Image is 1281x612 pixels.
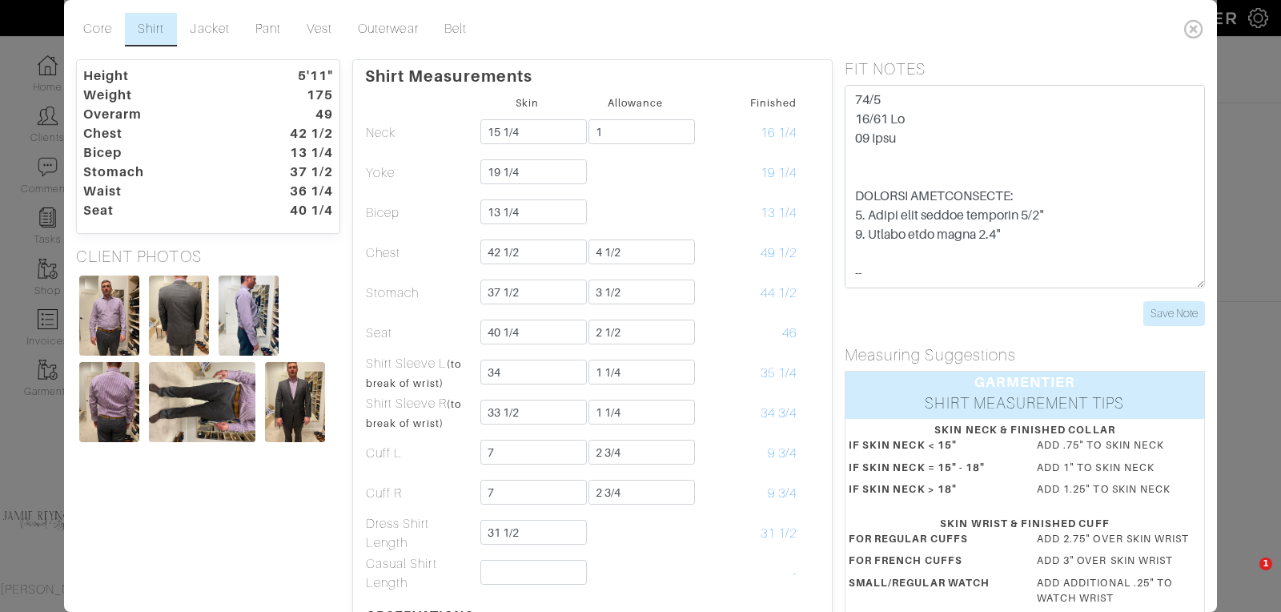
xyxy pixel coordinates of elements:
span: 49 1/2 [761,246,797,260]
dt: Stomach [71,163,254,182]
dt: IF SKIN NECK = 15" - 18" [837,460,1025,481]
img: aUNuB1NmbNYpX3uMXzaAFV85 [219,276,279,356]
span: 9 3/4 [768,446,797,461]
td: Casual Shirt Length [365,554,473,594]
td: Shirt Sleeve R [365,393,473,433]
dt: SMALL/REGULAR WATCH [837,575,1025,612]
div: SKIN NECK & FINISHED COLLAR [849,422,1201,437]
span: - [793,566,797,581]
dt: Waist [71,182,254,201]
td: Cuff R [365,473,473,513]
dt: 175 [254,86,345,105]
dt: IF SKIN NECK < 15" [837,437,1025,459]
td: Yoke [365,153,473,193]
td: Stomach [365,273,473,313]
dd: ADD 1" TO SKIN NECK [1025,460,1213,475]
a: Pant [243,13,294,46]
span: 31 1/2 [761,526,797,541]
small: Finished [750,97,797,109]
dt: 36 1/4 [254,182,345,201]
a: Core [70,13,125,46]
img: xtqtwUR4aBcaWzTmWFz8L6fW [265,362,325,442]
span: 9 3/4 [768,486,797,501]
td: Chest [365,233,473,273]
h5: FIT NOTES [845,59,1205,79]
div: GARMENTIER [845,372,1204,393]
a: Outerwear [345,13,431,46]
dt: 49 [254,105,345,124]
a: Belt [432,13,480,46]
a: Vest [294,13,345,46]
a: Jacket [177,13,242,46]
dd: ADD 1.25" TO SKIN NECK [1025,481,1213,497]
dt: Overarm [71,105,254,124]
span: 1 [1259,558,1272,570]
dd: ADD .75" TO SKIN NECK [1025,437,1213,453]
dt: FOR REGULAR CUFFS [837,531,1025,553]
div: SKIN WRIST & FINISHED CUFF [849,516,1201,531]
td: Cuff L [365,433,473,473]
dt: 37 1/2 [254,163,345,182]
dd: ADD 2.75" OVER SKIN WRIST [1025,531,1213,546]
dt: 5'11" [254,66,345,86]
h5: Measuring Suggestions [845,345,1205,364]
dd: ADD 3" OVER SKIN WRIST [1025,553,1213,568]
img: Z1XPofGkJ78AqVzfXmniyUGD [149,276,209,356]
dt: 13 1/4 [254,143,345,163]
dt: IF SKIN NECK > 18" [837,481,1025,503]
td: Shirt Sleeve L [365,353,473,393]
h5: CLIENT PHOTOS [76,247,340,266]
p: Shirt Measurements [365,60,820,86]
span: 13 1/4 [761,206,797,220]
span: 46 [782,326,797,340]
dt: Chest [71,124,254,143]
dt: Seat [71,201,254,220]
dd: ADD ADDITIONAL .25" TO WATCH WRIST [1025,575,1213,606]
dt: 42 1/2 [254,124,345,143]
td: Dress Shirt Length [365,513,473,554]
dt: Bicep [71,143,254,163]
a: Shirt [125,13,177,46]
span: 35 1/4 [761,366,797,380]
td: Neck [365,113,473,153]
img: TU8SJckYBVQphaAfr3Xz474B [79,276,139,356]
dt: Weight [71,86,254,105]
td: Seat [365,313,473,353]
span: 16 1/4 [761,126,797,140]
img: VgT8hd5bLE49ZHU9s4XkvHuD [149,362,255,442]
span: 34 3/4 [761,406,797,421]
span: 44 1/2 [761,286,797,300]
dt: FOR FRENCH CUFFS [837,553,1025,574]
textarea: 74/5 16/61 Lo 09 Ipsu DOLORSI AMETCONSECTE: 5. Adipi elit seddoe temporin 5/2" 9. Utlabo etdo mag... [845,85,1205,288]
td: Bicep [365,193,473,233]
small: Skin [516,97,539,109]
dt: Height [71,66,254,86]
small: Allowance [608,97,663,109]
span: 19 1/4 [761,166,797,180]
div: SHIRT MEASUREMENT TIPS [845,393,1204,419]
dt: 40 1/4 [254,201,345,220]
input: Save Note [1143,301,1205,326]
iframe: Intercom live chat [1227,558,1265,596]
img: tsMLyQjgqKtvSHk2Gt9yYf4Q [79,362,139,442]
